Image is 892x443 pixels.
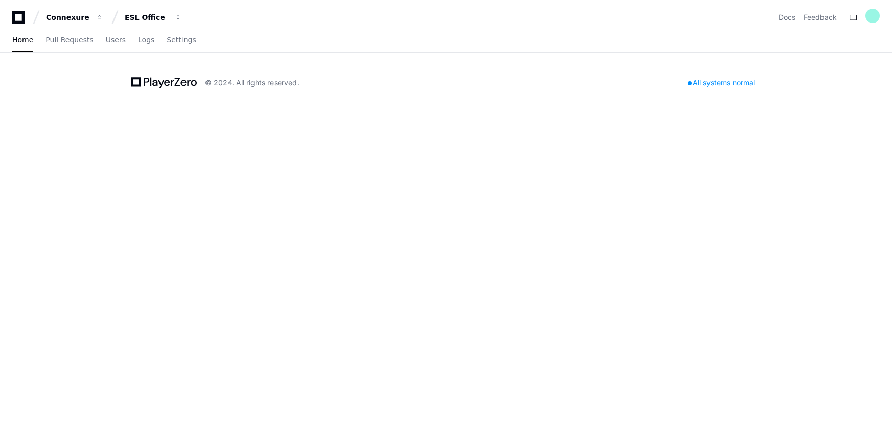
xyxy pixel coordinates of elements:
span: Home [12,37,33,43]
div: ESL Office [125,12,169,23]
div: All systems normal [681,76,761,90]
button: ESL Office [121,8,186,27]
button: Connexure [42,8,107,27]
div: © 2024. All rights reserved. [205,78,299,88]
a: Home [12,29,33,52]
a: Users [106,29,126,52]
span: Pull Requests [45,37,93,43]
a: Docs [779,12,795,23]
div: Connexure [46,12,90,23]
a: Settings [167,29,196,52]
span: Logs [138,37,154,43]
span: Users [106,37,126,43]
button: Feedback [804,12,837,23]
a: Logs [138,29,154,52]
a: Pull Requests [45,29,93,52]
span: Settings [167,37,196,43]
